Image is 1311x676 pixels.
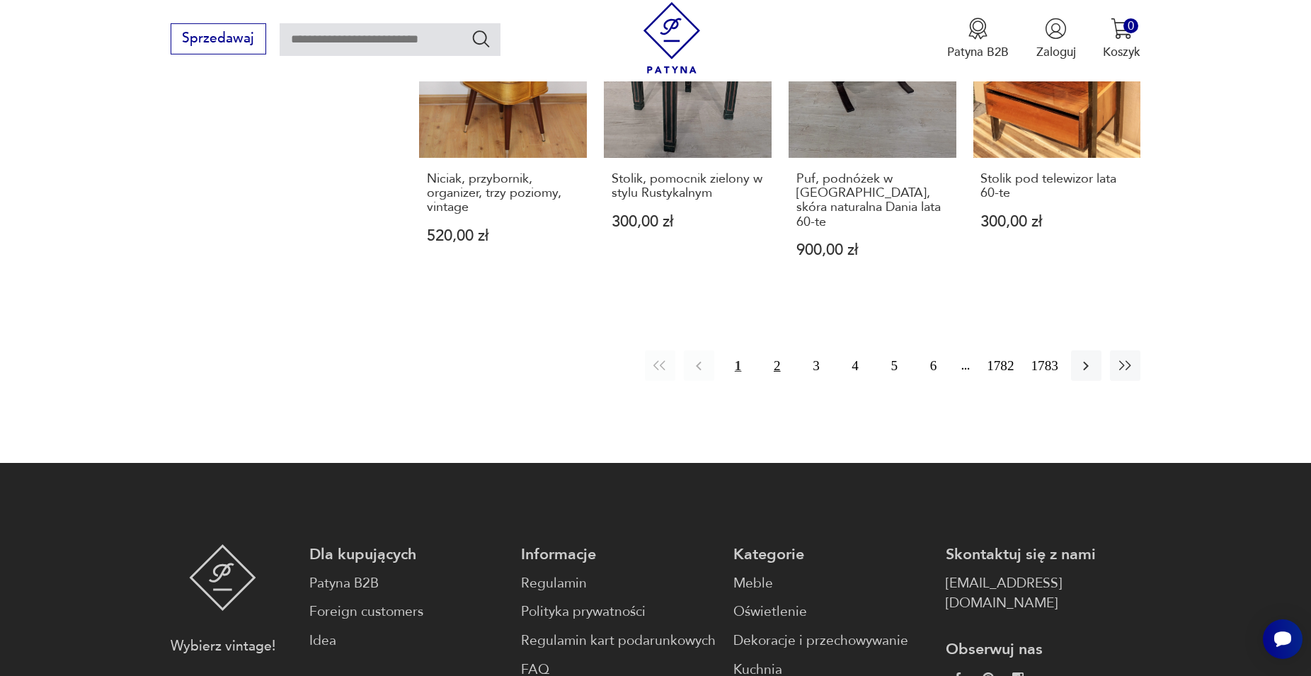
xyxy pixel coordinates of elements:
button: 2 [762,350,792,381]
p: Dla kupujących [309,544,505,565]
p: Informacje [521,544,716,565]
a: Sprzedawaj [171,34,266,45]
a: Patyna B2B [309,573,505,594]
a: Foreign customers [309,602,505,622]
button: 5 [879,350,910,381]
p: Koszyk [1103,44,1140,60]
p: Wybierz vintage! [171,636,275,657]
button: Zaloguj [1036,18,1076,60]
p: 520,00 zł [427,229,579,244]
button: Patyna B2B [947,18,1009,60]
p: Obserwuj nas [946,639,1141,660]
div: 0 [1123,18,1138,33]
img: Ikona medalu [967,18,989,40]
p: 300,00 zł [612,214,764,229]
h3: Stolik pod telewizor lata 60-te [980,172,1133,201]
button: Sprzedawaj [171,23,266,55]
p: Zaloguj [1036,44,1076,60]
h3: Stolik, pomocnik zielony w stylu Rustykalnym [612,172,764,201]
img: Ikona koszyka [1111,18,1133,40]
a: [EMAIL_ADDRESS][DOMAIN_NAME] [946,573,1141,614]
button: 3 [801,350,831,381]
img: Patyna - sklep z meblami i dekoracjami vintage [189,544,256,611]
p: 900,00 zł [796,243,949,258]
a: Dekoracje i przechowywanie [733,631,929,651]
button: 4 [840,350,871,381]
button: 1783 [1027,350,1063,381]
iframe: Smartsupp widget button [1263,619,1303,659]
a: Regulamin kart podarunkowych [521,631,716,651]
h3: Puf, podnóżek w [GEOGRAPHIC_DATA], skóra naturalna Dania lata 60-te [796,172,949,230]
img: Patyna - sklep z meblami i dekoracjami vintage [636,2,708,74]
a: Meble [733,573,929,594]
a: Polityka prywatności [521,602,716,622]
button: 6 [918,350,949,381]
p: Patyna B2B [947,44,1009,60]
p: 300,00 zł [980,214,1133,229]
h3: Niciak, przybornik, organizer, trzy poziomy, vintage [427,172,579,215]
button: 0Koszyk [1103,18,1140,60]
button: Szukaj [471,28,491,49]
button: 1782 [983,350,1018,381]
a: Idea [309,631,505,651]
a: Regulamin [521,573,716,594]
a: Oświetlenie [733,602,929,622]
p: Kategorie [733,544,929,565]
img: Ikonka użytkownika [1045,18,1067,40]
p: Skontaktuj się z nami [946,544,1141,565]
button: 1 [723,350,753,381]
a: Ikona medaluPatyna B2B [947,18,1009,60]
